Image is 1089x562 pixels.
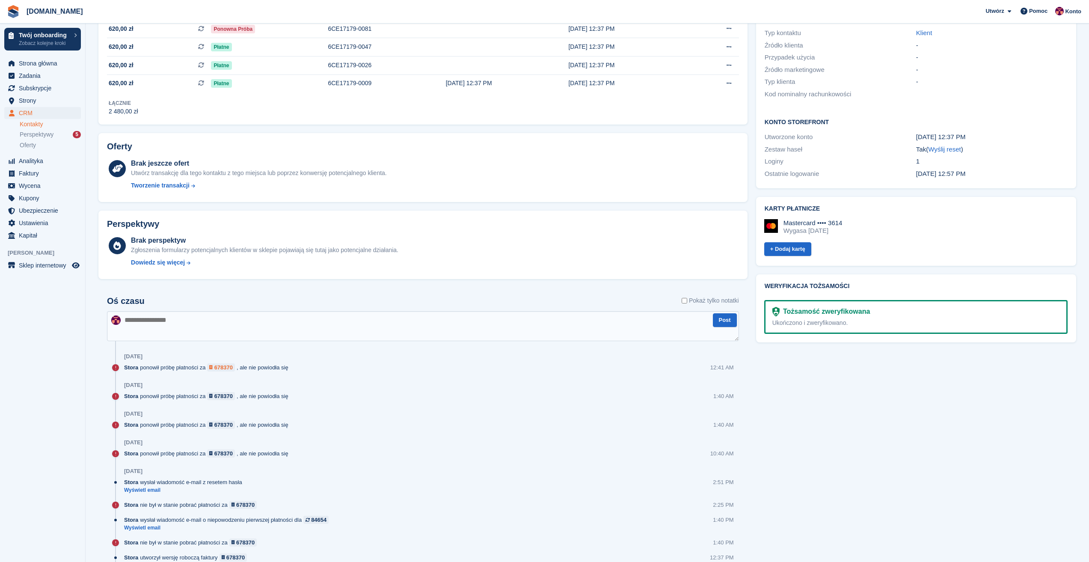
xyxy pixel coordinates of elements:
span: Analityka [19,155,70,167]
a: menu [4,82,81,94]
a: 678370 [207,449,235,458]
span: Stora [124,478,138,486]
div: 678370 [214,421,233,429]
div: ponowił próbę płatności za , ale nie powiodła się [124,392,293,400]
img: Mateusz Kacwin [1055,7,1064,15]
div: 1:40 PM [713,538,733,547]
div: [DATE] [124,410,142,417]
a: 678370 [229,538,257,547]
span: Wycena [19,180,70,192]
div: [DATE] [124,468,142,475]
a: 678370 [207,421,235,429]
div: ponowił próbę płatności za , ale nie powiodła się [124,363,293,372]
span: Stora [124,501,138,509]
span: Płatne [211,79,231,88]
div: ponowił próbę płatności za , ale nie powiodła się [124,449,293,458]
div: 1:40 AM [713,392,734,400]
span: Ubezpieczenie [19,205,70,217]
a: menu [4,229,81,241]
span: Ustawienia [19,217,70,229]
div: [DATE] 12:37 PM [568,61,691,70]
div: Typ klienta [765,77,916,87]
span: Pomoc [1029,7,1047,15]
time: 2025-05-06 10:57:16 UTC [916,170,966,177]
span: Strony [19,95,70,107]
span: 620,00 zł [109,24,134,33]
div: 6CE17179-0081 [328,24,445,33]
div: 678370 [214,363,233,372]
a: + Dodaj kartę [764,242,811,256]
a: Podgląd sklepu [71,260,81,271]
div: wysłał wiadomość e-mail o niepowodzeniu pierwszej płatności dla [124,516,333,524]
h2: Karty płatnicze [765,205,1068,212]
span: Ponowna próba [211,25,255,33]
div: 1:40 AM [713,421,734,429]
span: Konto [1065,7,1081,16]
div: Zgłoszenia formularzy potencjalnych klientów w sklepie pojawiają się tutaj jako potencjalne dział... [131,246,398,255]
div: 1 [916,157,1068,167]
a: Kontakty [20,120,81,128]
img: stora-icon-8386f47178a22dfd0bd8f6a31ec36ba5ce8667c1dd55bd0f319d3a0aa187defe.svg [7,5,20,18]
span: Perspektywy [20,131,53,139]
div: Mastercard •••• 3614 [783,219,843,227]
div: Dowiedz się więcej [131,258,185,267]
div: 678370 [214,392,233,400]
h2: Oś czasu [107,296,145,306]
span: Faktury [19,167,70,179]
div: ponowił próbę płatności za , ale nie powiodła się [124,421,293,429]
div: 678370 [226,553,245,562]
div: wysłał wiadomość e-mail z resetem hasła [124,478,246,486]
button: Post [713,313,737,327]
label: Pokaż tylko notatki [682,296,739,305]
div: 5 [73,131,81,138]
div: Ukończono i zweryfikowano. [772,318,1059,327]
span: Stora [124,449,138,458]
div: Wygasa [DATE] [783,227,843,235]
a: Dowiedz się więcej [131,258,398,267]
span: Płatne [211,43,231,51]
span: 620,00 zł [109,61,134,70]
div: [DATE] 12:37 PM [568,42,691,51]
div: 678370 [236,501,255,509]
div: Brak perspektyw [131,235,398,246]
a: Wyświetl email [124,487,246,494]
div: [DATE] 12:37 PM [446,79,569,88]
div: 6CE17179-0009 [328,79,445,88]
div: [DATE] 12:37 PM [916,132,1068,142]
span: Stora [124,516,138,524]
h2: Weryfikacja tożsamości [765,283,1068,290]
div: 1:40 PM [713,516,733,524]
a: menu [4,167,81,179]
h2: Konto Storefront [765,117,1068,126]
div: - [916,53,1068,62]
a: menu [4,57,81,69]
div: 2:51 PM [713,478,733,486]
div: 2 480,00 zł [109,107,138,116]
div: nie był w stanie pobrać płatności za [124,538,261,547]
div: Źródło klienta [765,41,916,51]
div: Typ kontaktu [765,28,916,38]
span: Płatne [211,61,231,70]
img: Mateusz Kacwin [111,315,121,325]
span: [PERSON_NAME] [8,249,85,257]
div: [DATE] 12:37 PM [568,79,691,88]
div: 84654 [311,516,326,524]
span: Stora [124,538,138,547]
div: 6CE17179-0026 [328,61,445,70]
span: Utwórz [985,7,1004,15]
a: menu [4,155,81,167]
input: Pokaż tylko notatki [682,296,687,305]
a: Wyślij reset [928,146,961,153]
a: Twój onboarding Zobacz kolejne kroki [4,28,81,51]
div: Zestaw haseł [765,145,916,155]
span: Strona główna [19,57,70,69]
img: logo Mastercard [764,219,778,233]
a: 678370 [220,553,247,562]
a: 84654 [303,516,329,524]
span: ( ) [926,146,963,153]
div: - [916,77,1068,87]
div: [DATE] [124,439,142,446]
div: 678370 [236,538,255,547]
div: 10:40 AM [710,449,734,458]
a: menu [4,192,81,204]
